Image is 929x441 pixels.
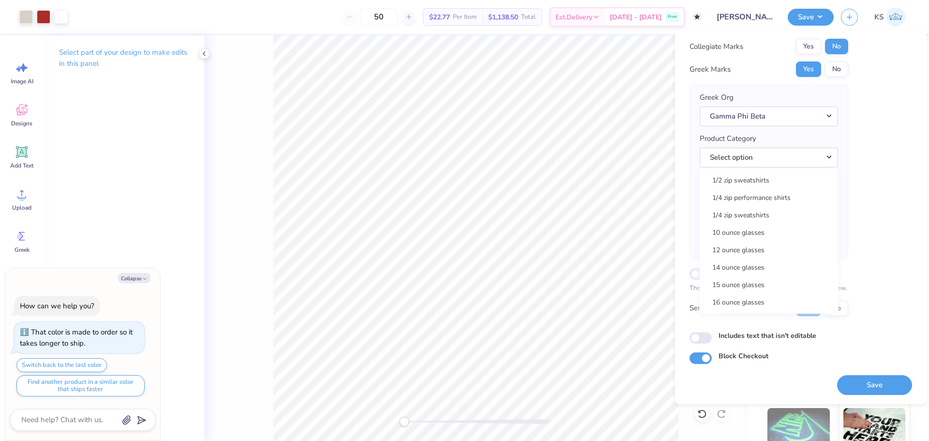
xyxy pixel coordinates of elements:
a: 10 ounce glasses [704,225,834,241]
button: Select option [700,148,838,167]
a: 20 ounce glasses [704,312,834,328]
button: No [825,39,848,54]
span: Greek [15,246,30,254]
a: 12 ounce glasses [704,242,834,258]
button: Yes [796,39,821,54]
input: Untitled Design [709,7,780,27]
button: Find another product in a similar color that ships faster [16,375,145,396]
button: No [825,61,848,77]
a: 1/2 zip sweatshirts [704,172,834,188]
span: Designs [11,120,32,127]
div: Accessibility label [399,417,409,426]
a: 16 ounce glasses [704,294,834,310]
button: Save [788,9,834,26]
div: Collegiate Marks [689,41,743,52]
span: Add Text [10,162,33,169]
button: Collapse [118,273,150,283]
span: Free [668,14,677,20]
label: Product Category [700,133,756,144]
button: No [825,301,848,316]
input: – – [360,8,398,26]
div: Select option [700,168,838,314]
a: 15 ounce glasses [704,277,834,293]
label: Block Checkout [719,351,768,361]
span: Total [521,12,536,22]
span: KS [874,12,884,23]
label: Greek Org [700,92,734,103]
a: 14 ounce glasses [704,259,834,275]
span: Image AI [11,77,33,85]
a: KS [870,7,910,27]
button: Save [837,375,912,395]
span: $1,138.50 [488,12,518,22]
span: Per Item [453,12,477,22]
span: $22.77 [429,12,450,22]
button: Yes [796,61,821,77]
button: Gamma Phi Beta [700,106,838,126]
span: Upload [12,204,31,212]
a: 1/4 zip performance shirts [704,190,834,206]
div: That color is made to order so it takes longer to ship. [20,327,133,348]
div: Greek Marks [689,64,731,75]
span: Est. Delivery [555,12,592,22]
div: How can we help you? [20,301,94,311]
label: Includes text that isn't editable [719,331,816,341]
span: [DATE] - [DATE] [610,12,662,22]
div: Send a Copy to Client [689,303,760,314]
p: Select part of your design to make edits in this panel [59,47,189,69]
a: 1/4 zip sweatshirts [704,207,834,223]
button: Switch back to the last color [16,358,107,372]
button: Yes [796,301,821,316]
p: The changes are too minor to warrant an Affinity review. [689,284,848,293]
img: Kath Sales [886,7,905,27]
